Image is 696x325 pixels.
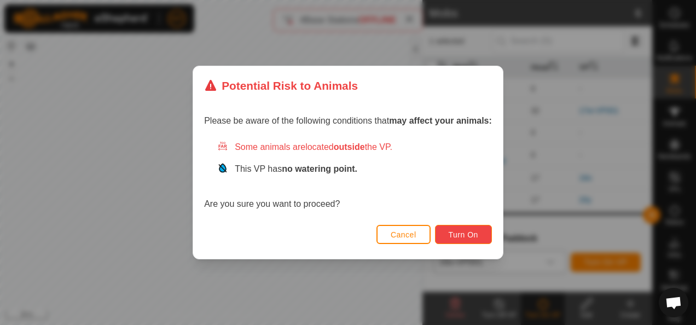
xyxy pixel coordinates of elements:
span: Turn On [449,230,478,239]
div: Potential Risk to Animals [204,77,358,94]
div: Open chat [659,288,688,317]
strong: may affect your animals: [389,116,492,125]
div: Some animals are [217,141,492,154]
span: This VP has [235,164,357,173]
span: Please be aware of the following conditions that [204,116,492,125]
strong: outside [334,142,365,152]
button: Turn On [435,225,492,244]
button: Cancel [376,225,431,244]
div: Are you sure you want to proceed? [204,141,492,211]
strong: no watering point. [282,164,357,173]
span: Cancel [391,230,416,239]
span: located the VP. [305,142,392,152]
